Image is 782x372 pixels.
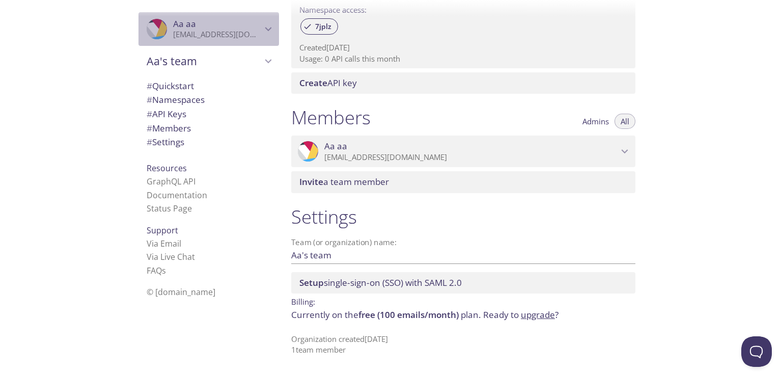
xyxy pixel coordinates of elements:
[162,265,166,276] span: s
[291,136,635,167] div: Aa aa
[299,77,357,89] span: API key
[299,54,627,64] p: Usage: 0 API calls this month
[147,94,205,105] span: Namespaces
[138,48,279,74] div: Aa's team
[138,12,279,46] div: Aa aa
[147,265,166,276] a: FAQ
[291,272,635,294] div: Setup SSO
[291,308,635,322] p: Currently on the plan.
[147,108,186,120] span: API Keys
[299,277,462,288] span: single-sign-on (SSO) with SAML 2.0
[309,22,338,31] span: 7jplz
[291,238,397,246] label: Team (or organization) name:
[299,42,627,53] p: Created [DATE]
[147,163,187,174] span: Resources
[147,54,262,68] span: Aa's team
[173,30,262,40] p: [EMAIL_ADDRESS][DOMAIN_NAME]
[291,171,635,193] div: Invite a team member
[147,122,191,134] span: Members
[324,141,347,152] span: Aa aa
[299,176,389,188] span: a team member
[147,190,207,201] a: Documentation
[324,152,618,163] p: [EMAIL_ADDRESS][DOMAIN_NAME]
[291,334,635,356] p: Organization created [DATE] 1 team member
[741,336,772,367] iframe: Help Scout Beacon - Open
[291,205,635,228] h1: Settings
[138,107,279,121] div: API Keys
[483,309,558,321] span: Ready to ?
[147,80,152,92] span: #
[521,309,555,321] a: upgrade
[147,122,152,134] span: #
[138,121,279,136] div: Members
[173,18,196,30] span: Aa aa
[299,176,323,188] span: Invite
[138,93,279,107] div: Namespaces
[291,72,635,94] div: Create API Key
[147,286,215,298] span: © [DOMAIN_NAME]
[147,225,178,236] span: Support
[147,176,195,187] a: GraphQL API
[147,203,192,214] a: Status Page
[147,94,152,105] span: #
[299,277,324,288] span: Setup
[138,135,279,149] div: Team Settings
[358,309,459,321] span: free (100 emails/month)
[147,108,152,120] span: #
[576,114,615,129] button: Admins
[291,106,371,129] h1: Members
[299,77,327,89] span: Create
[138,79,279,93] div: Quickstart
[147,238,181,249] a: Via Email
[147,136,152,148] span: #
[291,294,635,308] p: Billing:
[615,114,635,129] button: All
[300,18,338,35] div: 7jplz
[147,80,194,92] span: Quickstart
[147,251,195,262] a: Via Live Chat
[147,136,184,148] span: Settings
